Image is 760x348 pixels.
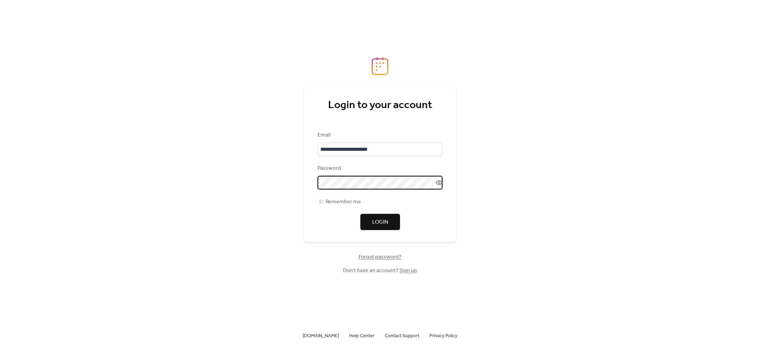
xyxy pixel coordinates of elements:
[318,164,441,172] div: Password
[385,332,419,340] span: Contact Support
[359,253,401,261] span: Forgot password?
[349,331,375,340] a: Help Center
[318,99,442,112] div: Login to your account
[372,57,388,75] img: logo
[385,331,419,340] a: Contact Support
[318,131,441,139] div: Email
[430,332,457,340] span: Privacy Policy
[359,255,401,259] a: Forgot password?
[399,265,417,276] a: Sign up
[430,331,457,340] a: Privacy Policy
[303,332,339,340] span: [DOMAIN_NAME]
[372,218,388,226] span: Login
[303,331,339,340] a: [DOMAIN_NAME]
[349,332,375,340] span: Help Center
[343,267,417,275] span: Don't have an account?
[326,198,361,206] span: Remember me
[360,214,400,230] button: Login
